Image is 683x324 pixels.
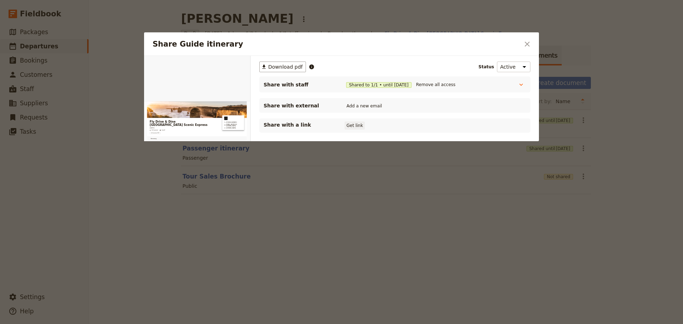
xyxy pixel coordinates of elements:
span: 0/2 booked [33,120,61,127]
button: Remove all access [414,81,457,89]
button: Add a new email [345,102,384,110]
button: Day 1 • [DATE] [PERSON_NAME] [332,181,379,196]
span: • until [379,82,392,88]
span: Download PDF [36,133,67,139]
span: [PERSON_NAME] A [PERSON_NAME] travelling with her assistant, [PERSON_NAME]. WhatsApp [PHONE_NUMBE... [31,204,190,231]
span: Status [478,64,494,70]
span: Share with external [264,102,335,109]
button: ​Download pdf [259,62,306,72]
span: [EMAIL_ADDRESS][DOMAIN_NAME] [353,95,418,109]
p: Share with a link [264,121,335,128]
button: Close dialog [521,38,533,50]
select: Status [497,62,530,72]
span: Share with staff [264,81,335,88]
button: Get link [345,122,365,129]
span: [DATE] [26,110,46,118]
span: [DATE] [394,82,409,88]
span: 1 / 1 [346,82,412,88]
span: [DOMAIN_NAME] [353,110,395,117]
span: [PERSON_NAME] [26,182,95,191]
a: bookings@greatprivatetours.com.au [345,95,418,109]
a: Itinerary [26,149,60,169]
span: [PHONE_NUMBER] [353,86,399,93]
span: Download pdf [268,63,303,70]
span: Shared to [349,82,370,88]
a: greatprivatetours.com.au [345,110,418,117]
img: Great Private Tours logo [345,65,359,80]
button: ​Download PDF [26,132,72,140]
h2: Share Guide itinerary [153,39,520,49]
a: +61 430 279 438 [345,86,418,93]
h3: Ritz Carlton [GEOGRAPHIC_DATA] [63,255,116,273]
span: 1 staff [77,120,91,127]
